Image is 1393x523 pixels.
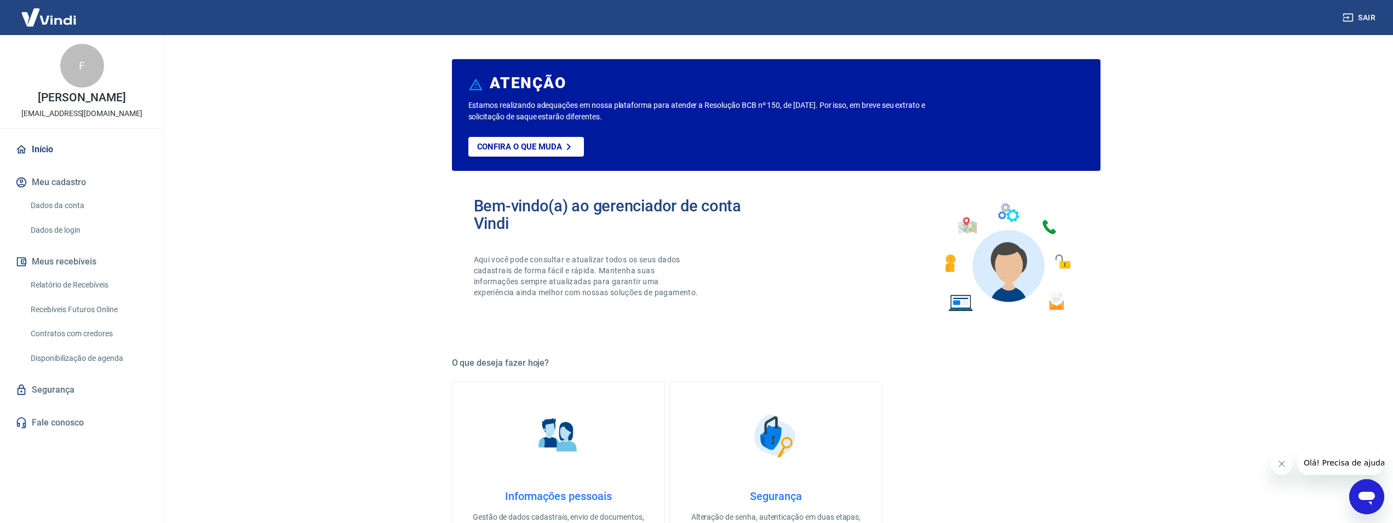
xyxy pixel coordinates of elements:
a: Disponibilização de agenda [26,347,151,370]
button: Meu cadastro [13,170,151,194]
p: Estamos realizando adequações em nossa plataforma para atender a Resolução BCB nº 150, de [DATE].... [468,100,961,123]
a: Contratos com credores [26,323,151,345]
a: Segurança [13,378,151,402]
p: Confira o que muda [477,142,562,152]
a: Início [13,137,151,162]
h6: ATENÇÃO [490,78,566,89]
a: Dados da conta [26,194,151,217]
button: Meus recebíveis [13,250,151,274]
div: F [60,44,104,88]
p: [EMAIL_ADDRESS][DOMAIN_NAME] [21,108,142,119]
iframe: Fechar mensagem [1271,453,1293,475]
h4: Informações pessoais [470,490,647,503]
button: Sair [1340,8,1380,28]
h4: Segurança [687,490,864,503]
img: Imagem de um avatar masculino com diversos icones exemplificando as funcionalidades do gerenciado... [935,197,1079,318]
img: Informações pessoais [531,409,586,463]
p: [PERSON_NAME] [38,92,125,104]
a: Recebíveis Futuros Online [26,298,151,321]
a: Confira o que muda [468,137,584,157]
a: Relatório de Recebíveis [26,274,151,296]
span: Olá! Precisa de ajuda? [7,8,92,16]
h5: O que deseja fazer hoje? [452,358,1100,369]
h2: Bem-vindo(a) ao gerenciador de conta Vindi [474,197,776,232]
a: Dados de login [26,219,151,242]
iframe: Mensagem da empresa [1297,451,1384,475]
iframe: Botão para abrir a janela de mensagens [1349,479,1384,514]
p: Aqui você pode consultar e atualizar todos os seus dados cadastrais de forma fácil e rápida. Mant... [474,254,701,298]
img: Vindi [13,1,84,34]
a: Fale conosco [13,411,151,435]
img: Segurança [748,409,803,463]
